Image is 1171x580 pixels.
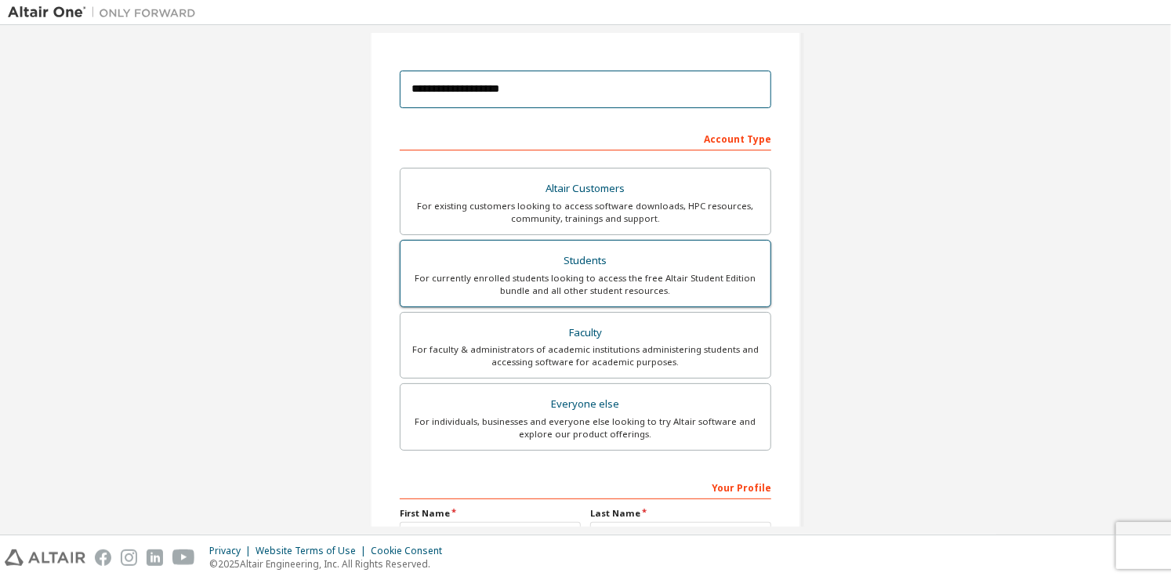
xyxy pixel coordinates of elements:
[8,5,204,20] img: Altair One
[256,545,371,557] div: Website Terms of Use
[121,549,137,566] img: instagram.svg
[410,200,761,225] div: For existing customers looking to access software downloads, HPC resources, community, trainings ...
[400,474,771,499] div: Your Profile
[172,549,195,566] img: youtube.svg
[147,549,163,566] img: linkedin.svg
[400,507,581,520] label: First Name
[410,415,761,440] div: For individuals, businesses and everyone else looking to try Altair software and explore our prod...
[400,125,771,150] div: Account Type
[410,393,761,415] div: Everyone else
[209,545,256,557] div: Privacy
[410,178,761,200] div: Altair Customers
[410,250,761,272] div: Students
[209,557,451,571] p: © 2025 Altair Engineering, Inc. All Rights Reserved.
[95,549,111,566] img: facebook.svg
[410,343,761,368] div: For faculty & administrators of academic institutions administering students and accessing softwa...
[371,545,451,557] div: Cookie Consent
[590,507,771,520] label: Last Name
[410,322,761,344] div: Faculty
[5,549,85,566] img: altair_logo.svg
[410,272,761,297] div: For currently enrolled students looking to access the free Altair Student Edition bundle and all ...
